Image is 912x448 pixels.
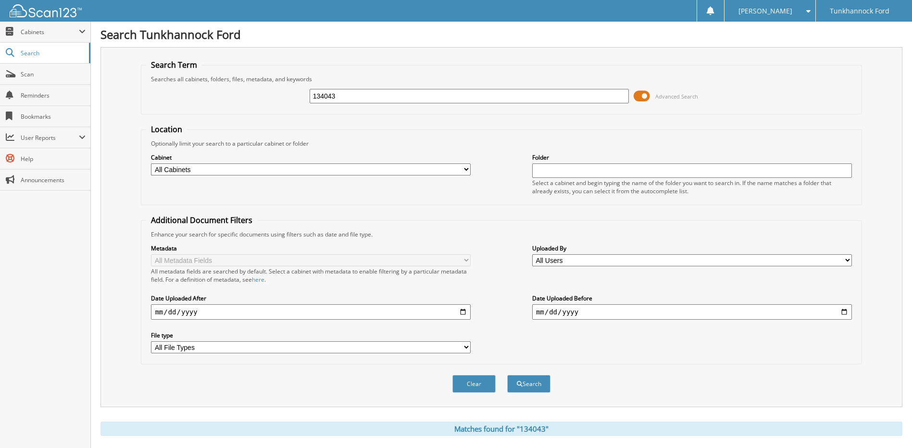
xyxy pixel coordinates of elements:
[830,8,889,14] span: Tunkhannock Ford
[21,134,79,142] span: User Reports
[146,139,856,148] div: Optionally limit your search to a particular cabinet or folder
[146,124,187,135] legend: Location
[532,294,852,302] label: Date Uploaded Before
[532,304,852,320] input: end
[146,230,856,238] div: Enhance your search for specific documents using filters such as date and file type.
[452,375,496,393] button: Clear
[21,70,86,78] span: Scan
[151,244,471,252] label: Metadata
[100,26,902,42] h1: Search Tunkhannock Ford
[146,215,257,225] legend: Additional Document Filters
[151,304,471,320] input: start
[21,112,86,121] span: Bookmarks
[532,179,852,195] div: Select a cabinet and begin typing the name of the folder you want to search in. If the name match...
[146,75,856,83] div: Searches all cabinets, folders, files, metadata, and keywords
[100,422,902,436] div: Matches found for "134043"
[21,91,86,100] span: Reminders
[151,331,471,339] label: File type
[532,244,852,252] label: Uploaded By
[738,8,792,14] span: [PERSON_NAME]
[21,155,86,163] span: Help
[252,275,264,284] a: here
[146,60,202,70] legend: Search Term
[532,153,852,162] label: Folder
[21,28,79,36] span: Cabinets
[151,153,471,162] label: Cabinet
[151,294,471,302] label: Date Uploaded After
[21,49,84,57] span: Search
[507,375,550,393] button: Search
[151,267,471,284] div: All metadata fields are searched by default. Select a cabinet with metadata to enable filtering b...
[655,93,698,100] span: Advanced Search
[10,4,82,17] img: scan123-logo-white.svg
[21,176,86,184] span: Announcements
